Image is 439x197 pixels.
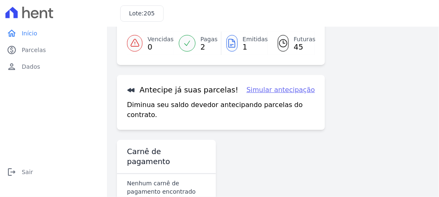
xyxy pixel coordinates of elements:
a: logoutSair [3,164,104,180]
a: Simular antecipação [246,85,315,95]
span: Vencidas [147,35,173,44]
p: Nenhum carnê de pagamento encontrado [127,179,206,196]
a: Vencidas 0 [127,32,174,55]
p: Diminua seu saldo devedor antecipando parcelas do contrato. [127,100,315,120]
a: Futuras 45 [268,32,315,55]
h3: Antecipe já suas parcelas! [127,85,239,95]
i: logout [7,167,17,177]
span: Emitidas [243,35,268,44]
span: Dados [22,62,40,71]
span: Parcelas [22,46,46,54]
span: Futuras [294,35,315,44]
h3: Carnê de pagamento [127,147,206,167]
a: Emitidas 1 [221,32,268,55]
span: Pagas [200,35,218,44]
span: 1 [243,44,268,50]
i: person [7,62,17,72]
span: 205 [144,10,155,17]
span: Início [22,29,37,37]
i: paid [7,45,17,55]
span: Sair [22,168,33,176]
a: personDados [3,58,104,75]
span: 45 [294,44,315,50]
a: Pagas 2 [174,32,221,55]
span: 0 [147,44,173,50]
a: homeInício [3,25,104,42]
h3: Lote: [129,9,155,18]
i: home [7,28,17,38]
span: 2 [200,44,218,50]
a: paidParcelas [3,42,104,58]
